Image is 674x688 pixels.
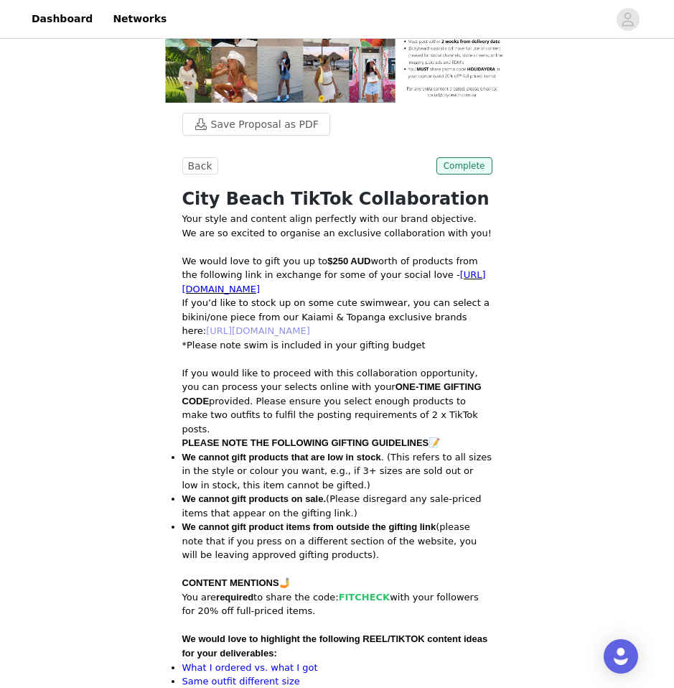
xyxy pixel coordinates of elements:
[182,676,300,687] a: Same outfit different size
[216,592,253,603] span: required
[182,493,482,519] span: (Please disregard any sale-priced items that appear on the gifting link.)
[182,340,426,350] span: *Please note swim is included in your gifting budget
[182,452,381,462] span: We cannot gift products that are low in stock
[327,256,370,266] span: $250 AUD
[182,493,327,504] span: We cannot gift products on sale.
[621,8,635,31] div: avatar
[182,521,436,532] span: We cannot gift product items from outside the gifting link
[182,577,279,588] span: CONTENT MENTIONS
[182,256,486,294] span: We would love to gift you up to worth of products from the following link in exchange for some of...
[104,3,175,35] a: Networks
[182,269,486,294] a: [URL][DOMAIN_NAME]
[429,437,440,448] span: 📝
[23,3,101,35] a: Dashboard
[339,592,390,603] strong: FITCHECK
[182,157,218,175] button: Back
[206,325,310,336] a: [URL][DOMAIN_NAME]
[182,592,479,617] span: You are to share the code: with your followers for 20% off full-priced items.
[182,521,477,560] span: (please note that if you press on a different section of the website, you will be leaving approve...
[182,186,492,212] h1: City Beach TikTok Collaboration
[182,437,429,448] span: PLEASE NOTE THE FOLLOWING GIFTING GUIDELINES
[182,297,490,336] span: If you’d like to stock up on some cute swimwear, you can select a bikini/one piece from our Kaiam...
[182,113,330,136] button: Save Proposal as PDF
[279,577,291,588] span: 🤳
[182,452,492,491] span: . (This refers to all sizes in the style or colour you want, e.g., if 3+ sizes are sold out or lo...
[182,662,318,673] a: What I ordered vs. what I got
[604,639,638,674] div: Open Intercom Messenger
[182,381,482,406] span: ONE-TIME GIFTING CODE
[182,213,492,238] span: Your style and content align perfectly with our brand objective. We are so excited to organise an...
[182,368,482,434] span: If you would like to proceed with this collaboration opportunity, you can process your selects on...
[436,157,492,175] span: Complete
[182,633,488,659] span: We would love to highlight the following REEL/TIKTOK content ideas for your deliverables:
